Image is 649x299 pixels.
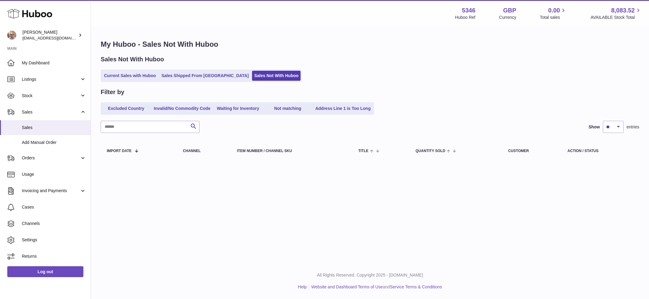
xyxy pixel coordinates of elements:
[590,6,642,20] a: 8,083.52 AVAILABLE Stock Total
[22,29,77,41] div: [PERSON_NAME]
[548,6,560,15] span: 0.00
[101,55,164,63] h2: Sales Not With Huboo
[22,60,86,66] span: My Dashboard
[101,88,124,96] h2: Filter by
[102,104,150,114] a: Excluded Country
[22,76,80,82] span: Listings
[152,104,213,114] a: Invalid/No Commodity Code
[508,149,556,153] div: Customer
[390,284,442,289] a: Service Terms & Conditions
[22,204,86,210] span: Cases
[237,149,346,153] div: Item Number / Channel SKU
[102,71,158,81] a: Current Sales with Huboo
[183,149,225,153] div: Channel
[503,6,516,15] strong: GBP
[567,149,633,153] div: Action / Status
[455,15,476,20] div: Huboo Ref
[7,266,83,277] a: Log out
[590,15,642,20] span: AVAILABLE Stock Total
[589,124,600,130] label: Show
[22,93,80,99] span: Stock
[252,71,301,81] a: Sales Not With Huboo
[611,6,635,15] span: 8,083.52
[214,104,262,114] a: Waiting for Inventory
[22,188,80,194] span: Invoicing and Payments
[22,172,86,177] span: Usage
[22,253,86,259] span: Returns
[107,149,132,153] span: Import date
[22,237,86,243] span: Settings
[22,221,86,226] span: Channels
[22,155,80,161] span: Orders
[96,272,644,278] p: All Rights Reserved. Copyright 2025 - [DOMAIN_NAME]
[22,125,86,131] span: Sales
[7,31,16,40] img: support@radoneltd.co.uk
[311,284,383,289] a: Website and Dashboard Terms of Use
[499,15,516,20] div: Currency
[22,140,86,145] span: Add Manual Order
[22,36,89,40] span: [EMAIL_ADDRESS][DOMAIN_NAME]
[462,6,476,15] strong: 5346
[540,6,567,20] a: 0.00 Total sales
[313,104,373,114] a: Address Line 1 is Too Long
[627,124,639,130] span: entries
[264,104,312,114] a: Not matching
[298,284,307,289] a: Help
[22,109,80,115] span: Sales
[358,149,368,153] span: Title
[101,39,639,49] h1: My Huboo - Sales Not With Huboo
[159,71,251,81] a: Sales Shipped From [GEOGRAPHIC_DATA]
[309,284,442,290] li: and
[540,15,567,20] span: Total sales
[415,149,445,153] span: Quantity Sold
